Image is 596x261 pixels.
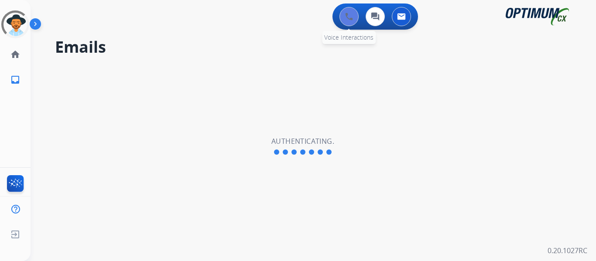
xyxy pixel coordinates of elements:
h2: Emails [55,38,575,56]
p: 0.20.1027RC [548,245,587,256]
span: Voice Interactions [324,33,373,41]
mat-icon: inbox [10,75,21,85]
mat-icon: home [10,49,21,60]
h2: Authenticating. [271,136,334,146]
